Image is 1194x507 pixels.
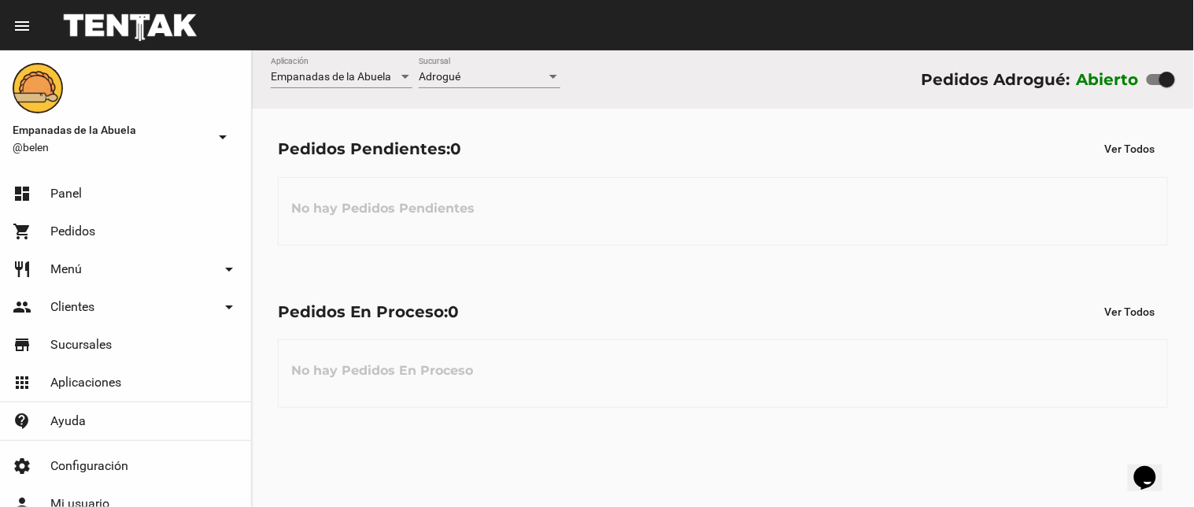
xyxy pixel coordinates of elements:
[13,222,31,241] mat-icon: shopping_cart
[279,347,486,394] h3: No hay Pedidos En Proceso
[220,298,238,316] mat-icon: arrow_drop_down
[13,139,207,155] span: @belen
[50,375,121,390] span: Aplicaciones
[278,299,459,324] div: Pedidos En Proceso:
[271,70,391,83] span: Empanadas de la Abuela
[448,302,459,321] span: 0
[50,224,95,239] span: Pedidos
[50,299,94,315] span: Clientes
[50,413,86,429] span: Ayuda
[213,128,232,146] mat-icon: arrow_drop_down
[50,337,112,353] span: Sucursales
[13,17,31,35] mat-icon: menu
[1128,444,1178,491] iframe: chat widget
[13,412,31,431] mat-icon: contact_support
[50,458,128,474] span: Configuración
[1092,298,1168,326] button: Ver Todos
[13,457,31,476] mat-icon: settings
[13,184,31,203] mat-icon: dashboard
[13,63,63,113] img: f0136945-ed32-4f7c-91e3-a375bc4bb2c5.png
[13,298,31,316] mat-icon: people
[13,373,31,392] mat-icon: apps
[450,139,461,158] span: 0
[50,186,82,202] span: Panel
[1092,135,1168,163] button: Ver Todos
[279,185,487,232] h3: No hay Pedidos Pendientes
[419,70,460,83] span: Adrogué
[13,335,31,354] mat-icon: store
[921,67,1070,92] div: Pedidos Adrogué:
[13,120,207,139] span: Empanadas de la Abuela
[220,260,238,279] mat-icon: arrow_drop_down
[1077,67,1140,92] label: Abierto
[1105,305,1155,318] span: Ver Todos
[13,260,31,279] mat-icon: restaurant
[50,261,82,277] span: Menú
[1105,142,1155,155] span: Ver Todos
[278,136,461,161] div: Pedidos Pendientes:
